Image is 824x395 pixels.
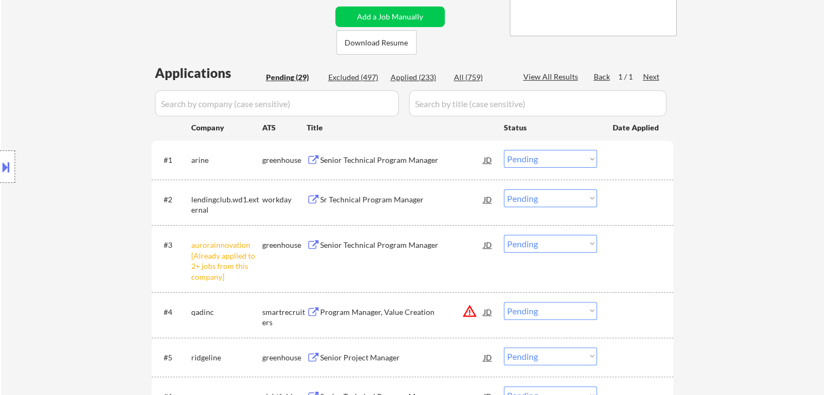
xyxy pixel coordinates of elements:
[191,240,262,282] div: aurorainnovation [Already applied to 2+ jobs from this company]
[262,194,307,205] div: workday
[335,6,445,27] button: Add a Job Manually
[328,72,382,83] div: Excluded (497)
[594,71,611,82] div: Back
[483,235,494,254] div: JD
[483,302,494,321] div: JD
[336,30,417,55] button: Download Resume
[262,155,307,166] div: greenhouse
[307,122,494,133] div: Title
[409,90,666,116] input: Search by title (case sensitive)
[266,72,320,83] div: Pending (29)
[262,307,307,328] div: smartrecruiters
[320,352,484,363] div: Senior Project Manager
[262,240,307,251] div: greenhouse
[262,352,307,363] div: greenhouse
[618,71,643,82] div: 1 / 1
[483,347,494,367] div: JD
[262,122,307,133] div: ATS
[320,194,484,205] div: Sr Technical Program Manager
[191,352,262,363] div: ridgeline
[391,72,445,83] div: Applied (233)
[191,155,262,166] div: arine
[613,122,660,133] div: Date Applied
[191,307,262,318] div: qadinc
[155,90,399,116] input: Search by company (case sensitive)
[320,155,484,166] div: Senior Technical Program Manager
[504,117,597,137] div: Status
[462,304,477,319] button: warning_amber
[164,352,183,363] div: #5
[483,189,494,209] div: JD
[483,150,494,169] div: JD
[164,307,183,318] div: #4
[523,71,581,82] div: View All Results
[454,72,508,83] div: All (759)
[155,67,262,80] div: Applications
[320,240,484,251] div: Senior Technical Program Manager
[191,194,262,215] div: lendingclub.wd1.external
[643,71,660,82] div: Next
[320,307,484,318] div: Program Manager, Value Creation
[191,122,262,133] div: Company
